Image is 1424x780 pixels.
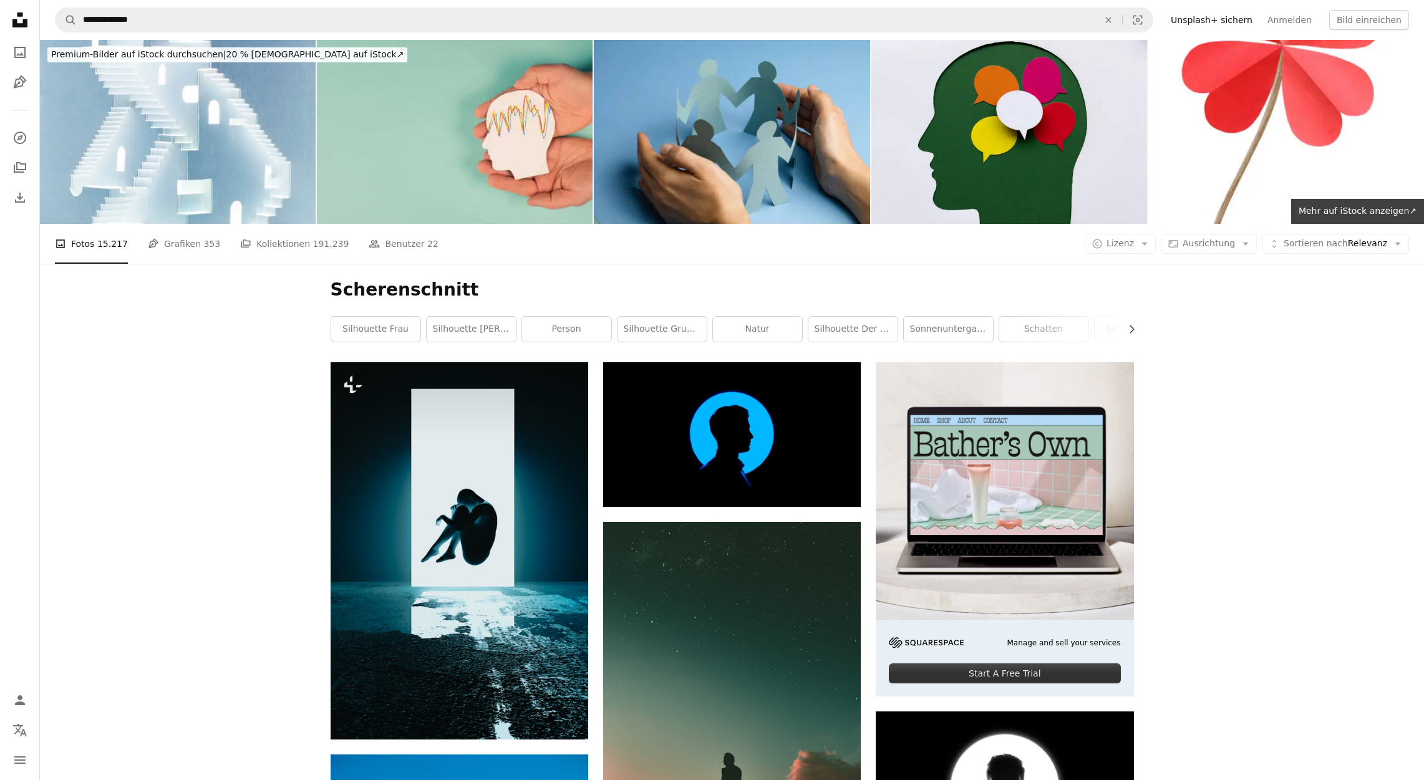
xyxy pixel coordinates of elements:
[871,40,1147,224] img: Jouska
[7,718,32,743] button: Sprache
[1148,40,1424,224] img: Herz Papiere Kleeblatt
[889,637,964,648] img: file-1705255347840-230a6ab5bca9image
[56,8,77,32] button: Unsplash suchen
[331,362,588,739] img: eine Person, die vor einer offenen Tür in der Luft schwebt
[7,185,32,210] a: Bisherige Downloads
[40,40,415,70] a: Premium-Bilder auf iStock durchsuchen|20 % [DEMOGRAPHIC_DATA] auf iStock↗
[40,40,316,224] img: Unmögliches Treppensteigen in Origami
[1161,234,1257,254] button: Ausrichtung
[331,545,588,556] a: eine Person, die vor einer offenen Tür in der Luft schwebt
[55,7,1153,32] form: Finden Sie Bildmaterial auf der ganzen Webseite
[808,317,898,342] a: Silhouette der Frau
[522,317,611,342] a: Person
[148,224,220,264] a: Grafiken 353
[1329,10,1409,30] button: Bild einreichen
[1291,199,1424,224] a: Mehr auf iStock anzeigen↗
[603,362,861,507] img: Silhouette des Mannes Illustration
[1095,8,1122,32] button: Löschen
[51,49,226,59] span: Premium-Bilder auf iStock durchsuchen |
[203,237,220,251] span: 353
[618,317,707,342] a: Silhouette Gruppe
[904,317,993,342] a: Sonnenuntergang
[1284,238,1387,250] span: Relevanz
[1007,638,1120,648] span: Manage and sell your services
[331,317,420,342] a: Silhouette Frau
[7,155,32,180] a: Kollektionen
[603,428,861,440] a: Silhouette des Mannes Illustration
[1163,10,1260,30] a: Unsplash+ sichern
[889,663,1120,683] div: Start A Free Trial
[1123,8,1153,32] button: Visuelle Suche
[594,40,869,224] img: Handschutz Papier ausgeschnitten E-Form
[1299,206,1417,216] span: Mehr auf iStock anzeigen ↗
[7,748,32,773] button: Menü
[369,224,438,264] a: Benutzer 22
[603,710,861,721] a: Silhouette eines Mannes während des Sonnenuntergangs
[1085,234,1156,254] button: Lizenz
[1120,317,1134,342] button: Liste nach rechts verschieben
[1107,238,1134,248] span: Lizenz
[7,70,32,95] a: Grafiken
[427,237,438,251] span: 22
[317,40,593,224] img: Den Kopf in den Händen halten, Konzept der psychischen Gesundheit, Alzheimer und Epilepsie, Gehir...
[999,317,1088,342] a: Schatten
[7,40,32,65] a: Fotos
[7,688,32,713] a: Anmelden / Registrieren
[313,237,349,251] span: 191.239
[713,317,802,342] a: Natur
[240,224,349,264] a: Kollektionen 191.239
[7,125,32,150] a: Entdecken
[51,49,404,59] span: 20 % [DEMOGRAPHIC_DATA] auf iStock ↗
[876,362,1133,620] img: file-1707883121023-8e3502977149image
[1183,238,1235,248] span: Ausrichtung
[427,317,516,342] a: Silhouette [PERSON_NAME]
[1284,238,1348,248] span: Sortieren nach
[1260,10,1319,30] a: Anmelden
[1262,234,1409,254] button: Sortieren nachRelevanz
[876,362,1133,696] a: Manage and sell your servicesStart A Free Trial
[331,279,1134,301] h1: Scherenschnitt
[1095,317,1184,342] a: Silhouette Paar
